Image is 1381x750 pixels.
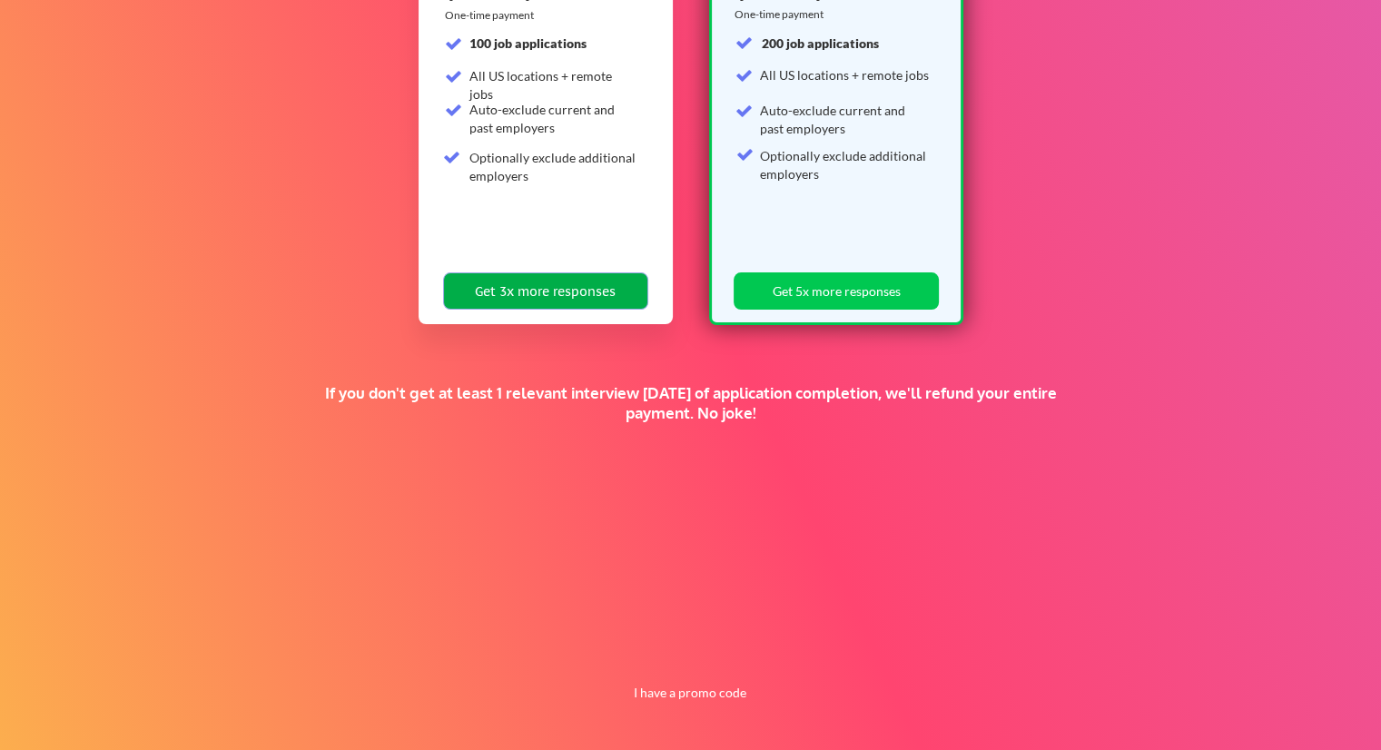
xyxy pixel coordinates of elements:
button: I have a promo code [623,682,756,704]
div: If you don't get at least 1 relevant interview [DATE] of application completion, we'll refund you... [315,383,1066,423]
button: Get 5x more responses [734,272,939,310]
div: Auto-exclude current and past employers [760,102,929,137]
strong: 100 job applications [469,35,587,51]
div: All US locations + remote jobs [469,67,637,103]
div: One-time payment [445,8,539,23]
div: Optionally exclude additional employers [760,147,929,183]
strong: 200 job applications [762,35,879,51]
div: Optionally exclude additional employers [469,149,637,184]
div: One-time payment [735,7,830,22]
button: Get 3x more responses [443,272,648,310]
div: Auto-exclude current and past employers [469,101,637,136]
div: All US locations + remote jobs [760,66,929,84]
